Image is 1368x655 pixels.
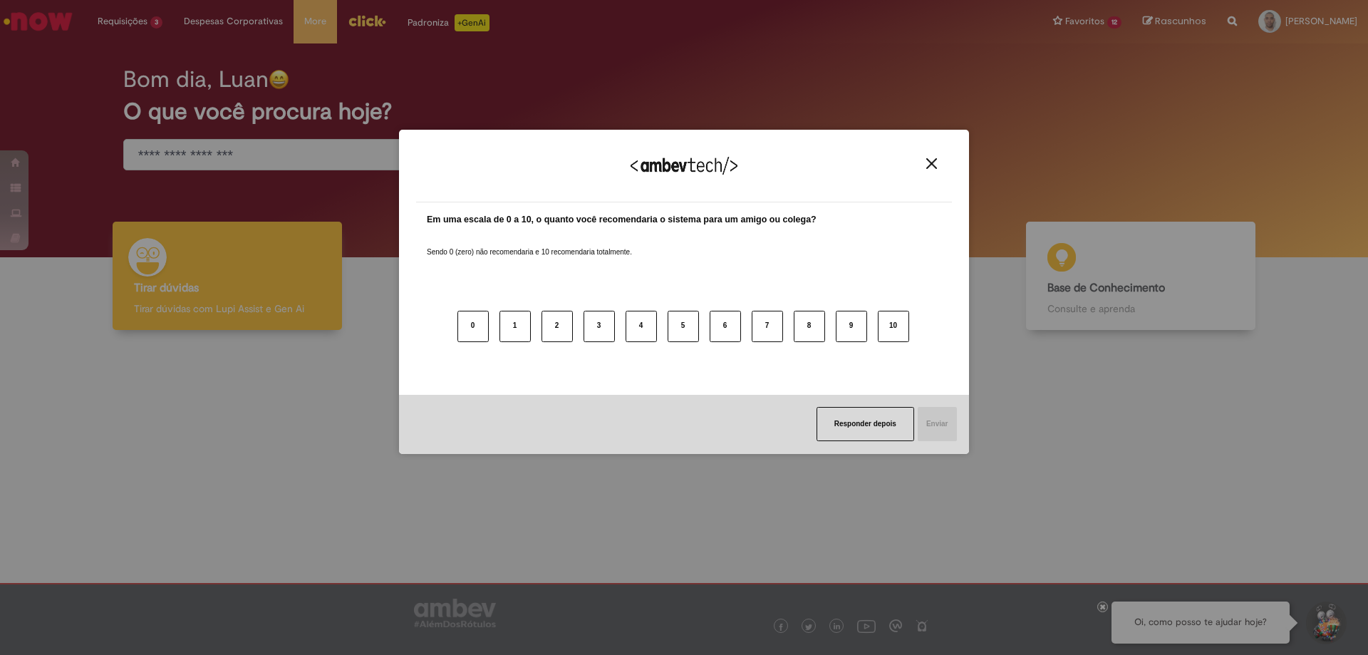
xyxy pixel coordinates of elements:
[878,311,909,342] button: 10
[499,311,531,342] button: 1
[541,311,573,342] button: 2
[817,407,914,441] button: Responder depois
[836,311,867,342] button: 9
[584,311,615,342] button: 3
[710,311,741,342] button: 6
[752,311,783,342] button: 7
[626,311,657,342] button: 4
[427,213,817,227] label: Em uma escala de 0 a 10, o quanto você recomendaria o sistema para um amigo ou colega?
[668,311,699,342] button: 5
[926,158,937,169] img: Close
[427,230,632,257] label: Sendo 0 (zero) não recomendaria e 10 recomendaria totalmente.
[794,311,825,342] button: 8
[457,311,489,342] button: 0
[922,158,941,170] button: Close
[631,157,737,175] img: Logo Ambevtech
